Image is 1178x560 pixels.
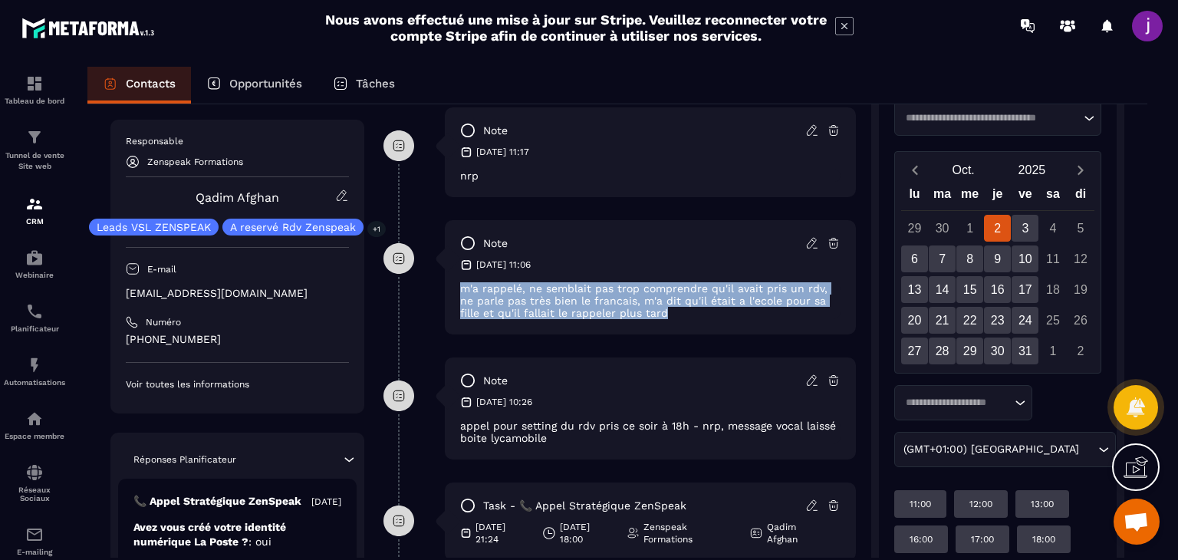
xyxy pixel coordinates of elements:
[1039,183,1067,210] div: sa
[956,245,983,272] div: 8
[476,259,531,271] p: [DATE] 11:06
[1012,183,1039,210] div: ve
[133,520,341,549] p: Avez vous créé votre identité numérique La Poste ?
[460,282,841,319] p: m'a rappelé, ne semblait pas trop comprendre qu'il avait pris un rdv, ne parle pas très bien le f...
[930,156,998,183] button: Open months overlay
[4,324,65,333] p: Planificateur
[126,378,349,390] p: Voir toutes les informations
[901,338,928,364] div: 27
[4,97,65,105] p: Tableau de bord
[191,67,318,104] a: Opportunités
[483,124,508,138] p: note
[929,338,956,364] div: 28
[901,245,928,272] div: 6
[984,338,1011,364] div: 30
[196,190,279,205] a: Qadim Afghan
[1067,276,1094,303] div: 19
[901,307,928,334] div: 20
[643,521,738,545] p: Zenspeak Formations
[4,486,65,502] p: Réseaux Sociaux
[25,249,44,267] img: automations
[126,77,176,91] p: Contacts
[133,453,236,466] p: Réponses Planificateur
[984,183,1012,210] div: je
[25,410,44,428] img: automations
[229,77,302,91] p: Opportunités
[126,135,349,147] p: Responsable
[4,452,65,514] a: social-networksocial-networkRéseaux Sociaux
[929,245,956,272] div: 7
[230,222,356,232] p: A reservé Rdv Zenspeak
[894,385,1032,420] div: Search for option
[126,286,349,301] p: [EMAIL_ADDRESS][DOMAIN_NAME]
[956,338,983,364] div: 29
[900,441,1083,458] span: (GMT+01:00) [GEOGRAPHIC_DATA]
[1039,307,1066,334] div: 25
[1067,183,1094,210] div: di
[476,396,532,408] p: [DATE] 10:26
[4,548,65,556] p: E-mailing
[894,100,1102,136] div: Search for option
[4,378,65,387] p: Automatisations
[4,432,65,440] p: Espace membre
[25,195,44,213] img: formation
[25,302,44,321] img: scheduler
[1067,307,1094,334] div: 26
[901,215,928,242] div: 29
[1066,160,1094,180] button: Next month
[4,150,65,172] p: Tunnel de vente Site web
[21,14,160,42] img: logo
[956,307,983,334] div: 22
[910,533,933,545] p: 16:00
[894,432,1116,467] div: Search for option
[324,12,828,44] h2: Nous avons effectué une mise à jour sur Stripe. Veuillez reconnecter votre compte Stripe afin de ...
[1039,245,1066,272] div: 11
[4,63,65,117] a: formationformationTableau de bord
[311,496,341,508] p: [DATE]
[356,77,395,91] p: Tâches
[956,215,983,242] div: 1
[984,307,1011,334] div: 23
[900,183,928,210] div: lu
[126,332,349,347] p: [PHONE_NUMBER]
[767,521,829,545] p: Qadim Afghan
[929,215,956,242] div: 30
[25,74,44,93] img: formation
[1012,276,1038,303] div: 17
[998,156,1066,183] button: Open years overlay
[460,420,841,444] p: appel pour setting du rdv pris ce soir à 18h - nrp, message vocal laissé boite lycamobile
[1067,245,1094,272] div: 12
[1083,441,1094,458] input: Search for option
[900,110,1081,126] input: Search for option
[475,521,531,545] p: [DATE] 21:24
[1039,215,1066,242] div: 4
[25,128,44,147] img: formation
[367,221,386,237] p: +1
[483,499,686,513] p: task - 📞 Appel Stratégique ZenSpeak
[1114,499,1160,545] div: Ouvrir le chat
[900,395,1011,410] input: Search for option
[483,374,508,388] p: note
[476,146,529,158] p: [DATE] 11:17
[1039,338,1066,364] div: 1
[4,183,65,237] a: formationformationCRM
[4,117,65,183] a: formationformationTunnel de vente Site web
[956,183,984,210] div: me
[147,156,243,167] p: Zenspeak Formations
[4,237,65,291] a: automationsautomationsWebinaire
[1032,533,1055,545] p: 18:00
[4,291,65,344] a: schedulerschedulerPlanificateur
[133,494,301,509] p: 📞 Appel Stratégique ZenSpeak
[4,217,65,226] p: CRM
[956,276,983,303] div: 15
[4,398,65,452] a: automationsautomationsEspace membre
[25,525,44,544] img: email
[146,316,181,328] p: Numéro
[969,498,992,510] p: 12:00
[901,215,1095,364] div: Calendar days
[929,276,956,303] div: 14
[25,463,44,482] img: social-network
[1067,215,1094,242] div: 5
[4,344,65,398] a: automationsautomationsAutomatisations
[1012,245,1038,272] div: 10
